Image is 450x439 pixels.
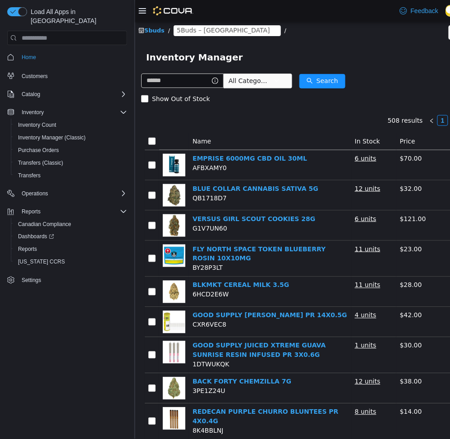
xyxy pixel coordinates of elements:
[14,120,127,130] span: Inventory Count
[315,351,373,382] td: 7G
[57,259,154,267] a: BLKMKT CEREAL MILK 3.5G
[18,246,37,253] span: Reports
[315,189,373,219] td: 28G
[14,157,127,168] span: Transfers (Classic)
[57,269,94,276] span: 6HCD2E6W
[220,193,241,200] u: 6 units
[18,275,127,286] span: Settings
[77,55,83,62] i: icon: info-circle
[377,356,418,363] span: OPEN FIELDS
[57,405,88,412] span: 8K4BBLNJ
[22,208,41,215] span: Reports
[93,54,134,63] span: All Categories
[18,51,127,63] span: Home
[265,163,287,170] span: $32.00
[220,116,245,123] span: In Stock
[18,221,71,228] span: Canadian Compliance
[377,116,406,123] span: Suppliers
[28,222,50,245] img: FLY NORTH SPACE TOKEN BLUEBERRY ROSIN 10X10MG hero shot
[18,159,63,166] span: Transfers (Classic)
[396,2,442,20] a: Feedback
[356,93,371,104] li: Next 5 Pages
[14,231,127,242] span: Dashboards
[4,274,131,287] button: Settings
[27,7,127,25] span: Load All Apps in [GEOGRAPHIC_DATA]
[324,93,335,104] li: 3
[324,93,334,103] a: 3
[335,93,345,103] a: 4
[18,233,54,240] span: Dashboards
[22,91,40,98] span: Catalog
[384,93,395,104] li: Next Page
[11,243,131,256] button: Reports
[265,133,287,140] span: $70.00
[22,73,48,80] span: Customers
[18,107,127,118] span: Inventory
[149,5,151,12] span: /
[57,299,91,306] span: CXR6VEC8
[346,93,356,103] a: 5
[220,290,241,297] u: 4 units
[356,93,371,104] span: •••
[22,190,48,197] span: Operations
[14,145,127,156] span: Purchase Orders
[3,5,9,11] i: icon: shop
[345,93,356,104] li: 5
[315,128,373,158] td: OIL
[57,339,94,346] span: 1DTWUKQK
[4,69,131,82] button: Customers
[57,223,190,240] a: FLY NORTH SPACE TOKEN BLUEBERRY ROSIN 10X10MG
[18,172,41,179] span: Transfers
[294,96,299,102] i: icon: left
[4,88,131,101] button: Catalog
[265,116,280,123] span: Price
[315,315,373,351] td: INFUSED PRE-ROLLS
[14,231,58,242] a: Dashboards
[220,320,241,327] u: 1 units
[22,277,41,284] span: Settings
[335,93,345,104] li: 4
[313,93,323,103] a: 2
[14,145,63,156] a: Purchase Orders
[371,93,384,103] a: 21
[14,157,67,168] a: Transfers (Classic)
[22,109,44,116] span: Inventory
[28,259,50,281] img: BLKMKT CEREAL MILK 3.5G hero shot
[431,96,436,102] i: icon: down
[18,89,127,100] span: Catalog
[313,3,433,18] button: Export 5Buds – Yorkton Inventory
[28,192,50,215] img: VERSUS GIRL SCOUT COOKIES 28G hero shot
[14,120,60,130] a: Inventory Count
[14,132,89,143] a: Inventory Manager (Classic)
[57,386,203,403] a: REDECAN PURPLE CHURRO BLUNTEES PR 4X0.4G
[220,163,245,170] u: 12 units
[57,193,180,200] a: VERSUS GIRL SCOUT COOKIES 28G
[14,170,44,181] a: Transfers
[41,3,135,13] span: 5Buds – Yorkton
[57,133,172,140] a: EMPRISE 6000MG CBD OIL 30ML
[11,218,131,231] button: Canadian Compliance
[18,121,56,129] span: Inventory Count
[315,285,373,315] td: PRE-ROLLS
[153,6,193,15] img: Cova
[265,386,287,393] span: $14.00
[315,382,373,418] td: PRE-ROLLS
[28,132,50,154] img: EMPRISE 6000MG CBD OIL 30ML hero shot
[14,132,127,143] span: Inventory Manager (Classic)
[4,187,131,200] button: Operations
[315,158,373,189] td: 3.5G
[164,52,210,66] button: icon: searchSearch
[220,386,241,393] u: 8 units
[265,320,287,327] span: $30.00
[11,231,131,243] a: Dashboards
[265,223,287,231] span: $23.00
[57,142,92,149] span: AFBXAMY0
[377,386,418,393] span: OPEN FIELDS
[18,71,51,82] a: Customers
[4,205,131,218] button: Reports
[432,3,447,18] button: icon: ellipsis
[57,290,212,297] a: GOOD SUPPLY [PERSON_NAME] PR 14X0.5G
[377,290,418,297] span: OPEN FIELDS
[7,47,127,289] nav: Complex example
